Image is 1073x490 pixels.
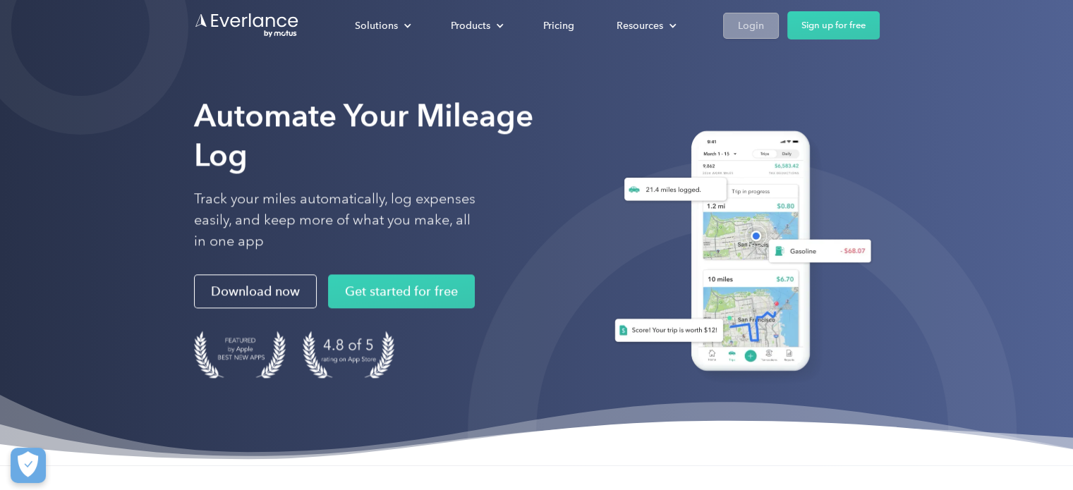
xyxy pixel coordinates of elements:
[303,331,394,378] img: 4.9 out of 5 stars on the app store
[194,12,300,39] a: Go to homepage
[194,188,476,252] p: Track your miles automatically, log expenses easily, and keep more of what you make, all in one app
[598,120,880,387] img: Everlance, mileage tracker app, expense tracking app
[194,97,533,173] strong: Automate Your Mileage Log
[355,17,398,35] div: Solutions
[738,17,764,35] div: Login
[328,274,475,308] a: Get started for free
[451,17,490,35] div: Products
[194,331,286,378] img: Badge for Featured by Apple Best New Apps
[787,11,880,39] a: Sign up for free
[437,13,515,38] div: Products
[602,13,688,38] div: Resources
[529,13,588,38] a: Pricing
[543,17,574,35] div: Pricing
[341,13,423,38] div: Solutions
[194,274,317,308] a: Download now
[723,13,779,39] a: Login
[11,448,46,483] button: Cookies Settings
[617,17,663,35] div: Resources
